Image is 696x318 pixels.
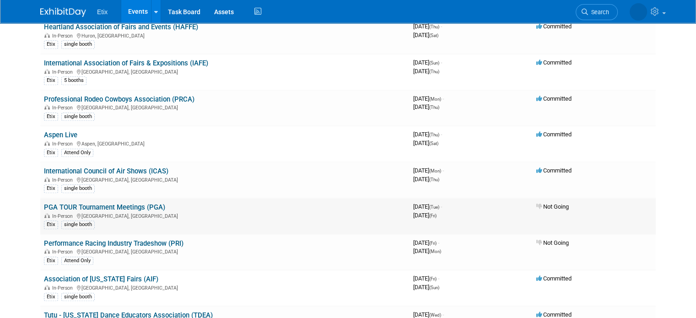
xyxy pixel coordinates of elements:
span: (Sun) [429,285,439,290]
span: [DATE] [413,248,441,254]
span: Committed [536,275,572,282]
span: (Sat) [429,33,438,38]
a: Aspen Live [44,131,77,139]
span: [DATE] [413,59,442,66]
a: Search [576,4,618,20]
div: Etix [44,149,58,157]
a: PGA TOUR Tournament Meetings (PGA) [44,203,165,211]
span: (Mon) [429,97,441,102]
span: [DATE] [413,23,442,30]
span: Committed [536,131,572,138]
span: - [442,167,444,174]
span: Search [588,9,609,16]
span: - [441,203,442,210]
div: [GEOGRAPHIC_DATA], [GEOGRAPHIC_DATA] [44,248,406,255]
img: ExhibitDay [40,8,86,17]
span: In-Person [52,285,76,291]
a: Association of [US_STATE] Fairs (AIF) [44,275,158,283]
div: Attend Only [61,257,93,265]
span: In-Person [52,213,76,219]
span: - [442,311,444,318]
span: Committed [536,23,572,30]
span: (Thu) [429,69,439,74]
img: In-Person Event [44,213,50,218]
span: In-Person [52,177,76,183]
a: International Association of Fairs & Expositions (IAFE) [44,59,208,67]
div: single booth [61,113,95,121]
div: Attend Only [61,149,93,157]
div: Etix [44,293,58,301]
span: In-Person [52,249,76,255]
div: single booth [61,40,95,49]
span: [DATE] [413,203,442,210]
div: Etix [44,221,58,229]
div: single booth [61,184,95,193]
span: (Tue) [429,205,439,210]
img: In-Person Event [44,33,50,38]
img: In-Person Event [44,105,50,109]
span: (Fri) [429,276,437,281]
span: (Sat) [429,141,438,146]
span: - [441,23,442,30]
a: Heartland Association of Fairs and Events (HAFFE) [44,23,198,31]
div: [GEOGRAPHIC_DATA], [GEOGRAPHIC_DATA] [44,68,406,75]
div: Etix [44,40,58,49]
img: In-Person Event [44,177,50,182]
span: [DATE] [413,95,444,102]
span: Committed [536,167,572,174]
span: In-Person [52,69,76,75]
span: Committed [536,59,572,66]
span: Etix [97,8,108,16]
span: (Fri) [429,241,437,246]
div: Etix [44,184,58,193]
span: (Thu) [429,132,439,137]
div: [GEOGRAPHIC_DATA], [GEOGRAPHIC_DATA] [44,176,406,183]
img: In-Person Event [44,69,50,74]
div: [GEOGRAPHIC_DATA], [GEOGRAPHIC_DATA] [44,103,406,111]
div: single booth [61,293,95,301]
span: (Fri) [429,213,437,218]
span: [DATE] [413,68,439,75]
span: [DATE] [413,284,439,291]
span: In-Person [52,105,76,111]
span: (Thu) [429,105,439,110]
div: [GEOGRAPHIC_DATA], [GEOGRAPHIC_DATA] [44,212,406,219]
span: - [442,95,444,102]
span: [DATE] [413,103,439,110]
span: - [441,131,442,138]
span: - [441,59,442,66]
div: 5 booths [61,76,86,85]
span: [DATE] [413,239,439,246]
div: [GEOGRAPHIC_DATA], [GEOGRAPHIC_DATA] [44,284,406,291]
span: (Mon) [429,249,441,254]
span: (Mon) [429,168,441,173]
span: Not Going [536,239,569,246]
span: - [438,239,439,246]
a: Performance Racing Industry Tradeshow (PRI) [44,239,183,248]
div: Aspen, [GEOGRAPHIC_DATA] [44,140,406,147]
span: [DATE] [413,176,439,183]
span: (Thu) [429,24,439,29]
a: Professional Rodeo Cowboys Association (PRCA) [44,95,194,103]
span: [DATE] [413,212,437,219]
span: Committed [536,95,572,102]
img: In-Person Event [44,285,50,290]
div: Huron, [GEOGRAPHIC_DATA] [44,32,406,39]
img: In-Person Event [44,141,50,146]
span: In-Person [52,33,76,39]
span: [DATE] [413,32,438,38]
span: (Wed) [429,313,441,318]
div: Etix [44,257,58,265]
span: Committed [536,311,572,318]
a: International Council of Air Shows (ICAS) [44,167,168,175]
span: [DATE] [413,275,439,282]
img: Dennis Scanlon [630,3,647,21]
span: [DATE] [413,140,438,146]
span: [DATE] [413,131,442,138]
div: Etix [44,113,58,121]
span: (Thu) [429,177,439,182]
span: Not Going [536,203,569,210]
span: In-Person [52,141,76,147]
div: single booth [61,221,95,229]
span: [DATE] [413,311,444,318]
